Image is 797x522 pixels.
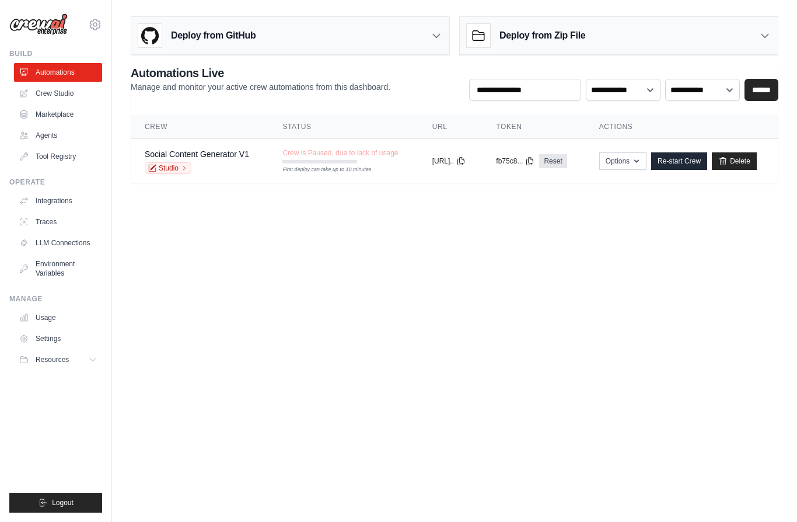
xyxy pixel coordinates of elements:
[14,63,102,82] a: Automations
[131,65,390,81] h2: Automations Live
[482,115,585,139] th: Token
[14,192,102,210] a: Integrations
[14,308,102,327] a: Usage
[9,294,102,304] div: Manage
[171,29,256,43] h3: Deploy from GitHub
[14,105,102,124] a: Marketplace
[418,115,483,139] th: URL
[539,154,567,168] a: Reset
[36,355,69,364] span: Resources
[52,498,74,507] span: Logout
[9,49,102,58] div: Build
[9,13,68,36] img: Logo
[14,126,102,145] a: Agents
[131,115,268,139] th: Crew
[585,115,778,139] th: Actions
[268,115,418,139] th: Status
[496,156,534,166] button: fb75c8...
[14,234,102,252] a: LLM Connections
[282,148,398,158] span: Crew is Paused, due to lack of usage
[9,178,102,187] div: Operate
[14,84,102,103] a: Crew Studio
[14,213,102,231] a: Traces
[14,147,102,166] a: Tool Registry
[599,152,646,170] button: Options
[145,162,191,174] a: Studio
[131,81,390,93] p: Manage and monitor your active crew automations from this dashboard.
[282,166,357,174] div: First deploy can take up to 10 minutes
[739,466,797,522] iframe: Chat Widget
[14,350,102,369] button: Resources
[712,152,757,170] a: Delete
[14,329,102,348] a: Settings
[138,24,162,47] img: GitHub Logo
[9,493,102,513] button: Logout
[499,29,585,43] h3: Deploy from Zip File
[651,152,707,170] a: Re-start Crew
[145,149,249,159] a: Social Content Generator V1
[14,255,102,283] a: Environment Variables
